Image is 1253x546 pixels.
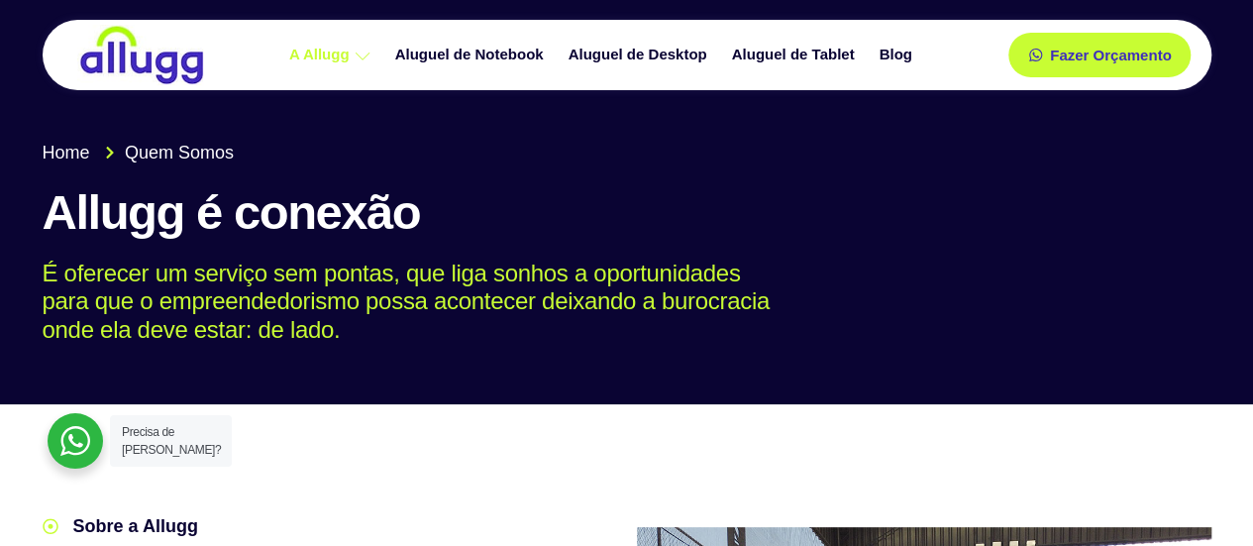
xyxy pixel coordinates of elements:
[43,260,1183,345] p: É oferecer um serviço sem pontas, que liga sonhos a oportunidades para que o empreendedorismo pos...
[43,186,1211,240] h1: Allugg é conexão
[77,25,206,85] img: locação de TI é Allugg
[122,425,221,457] span: Precisa de [PERSON_NAME]?
[559,38,722,72] a: Aluguel de Desktop
[385,38,559,72] a: Aluguel de Notebook
[1008,33,1192,77] a: Fazer Orçamento
[279,38,385,72] a: A Allugg
[1050,48,1172,62] span: Fazer Orçamento
[722,38,870,72] a: Aluguel de Tablet
[869,38,926,72] a: Blog
[120,140,234,166] span: Quem Somos
[68,513,198,540] span: Sobre a Allugg
[43,140,90,166] span: Home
